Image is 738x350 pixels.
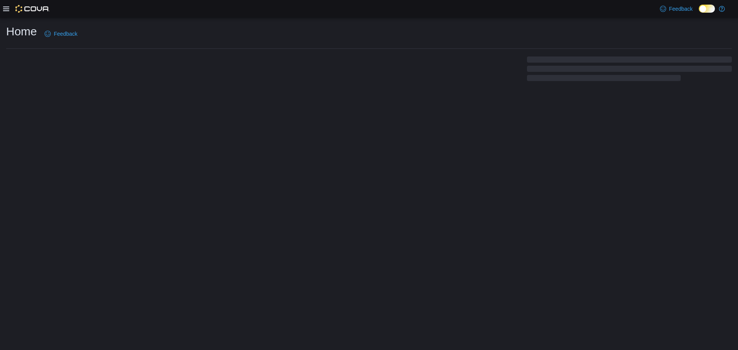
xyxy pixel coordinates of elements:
img: Cova [15,5,50,13]
span: Loading [527,58,732,83]
a: Feedback [657,1,696,17]
h1: Home [6,24,37,39]
a: Feedback [42,26,80,41]
input: Dark Mode [699,5,715,13]
span: Feedback [54,30,77,38]
span: Feedback [669,5,693,13]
